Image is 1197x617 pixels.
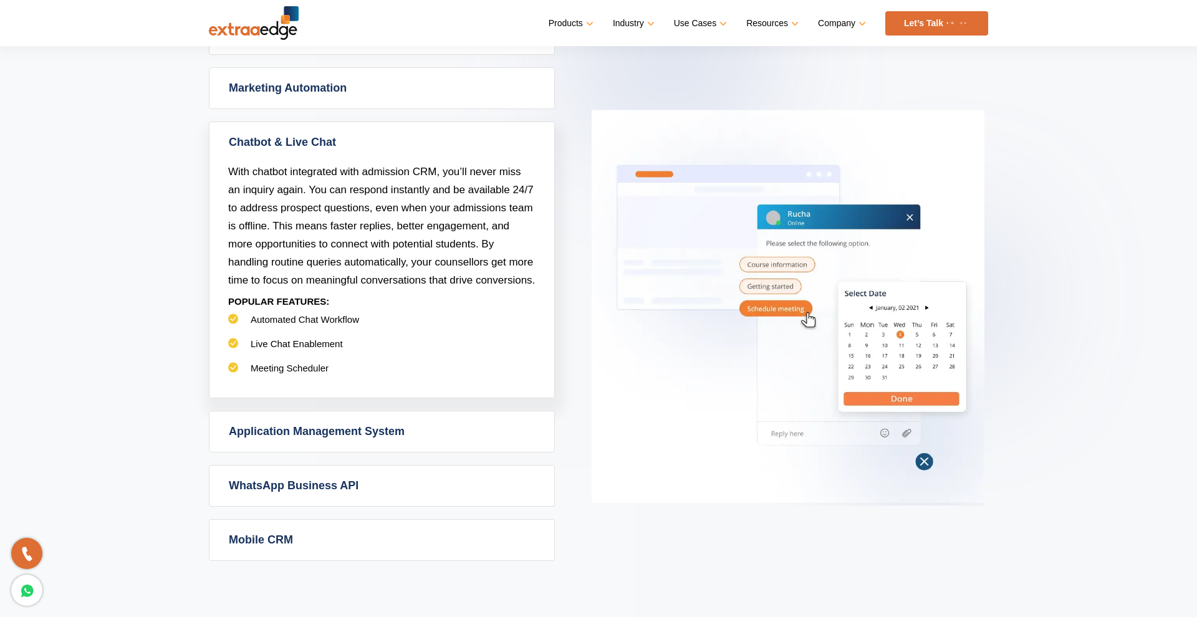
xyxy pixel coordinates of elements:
[228,338,536,362] li: Live Chat Enablement
[228,289,536,313] p: POPULAR FEATURES:
[228,166,535,286] span: With chatbot integrated with admission CRM, you’ll never miss an inquiry again. You can respond i...
[674,14,724,32] a: Use Cases
[549,14,591,32] a: Products
[746,14,796,32] a: Resources
[209,520,554,560] a: Mobile CRM
[209,466,554,506] a: WhatsApp Business API
[818,14,863,32] a: Company
[885,11,988,36] a: Let’s Talk
[228,362,536,386] li: Meeting Scheduler
[613,14,652,32] a: Industry
[209,411,554,452] a: Application Management System
[209,122,554,163] a: Chatbot & Live Chat
[209,68,554,108] a: Marketing Automation
[228,313,536,338] li: Automated Chat Workflow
